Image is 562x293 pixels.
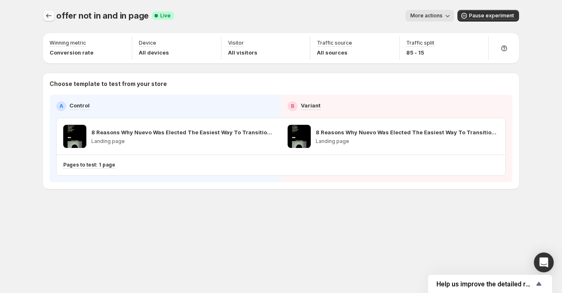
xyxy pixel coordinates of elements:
[301,101,321,110] p: Variant
[457,10,519,21] button: Pause experiment
[50,40,86,46] p: Winning metric
[63,162,115,168] p: Pages to test: 1 page
[436,280,534,288] span: Help us improve the detailed report for A/B campaigns
[406,48,434,57] p: 85 - 15
[406,40,434,46] p: Traffic split
[91,128,274,136] p: 8 Reasons Why Nuevo Was Elected The Easiest Way To Transition Away From [MEDICAL_DATA] In [DATE]
[139,48,169,57] p: All devices
[91,138,274,145] p: Landing page
[291,103,294,110] h2: B
[317,48,352,57] p: All sources
[469,12,514,19] span: Pause experiment
[228,48,257,57] p: All visitors
[50,80,512,88] p: Choose template to test from your store
[50,48,93,57] p: Conversion rate
[228,40,244,46] p: Visitor
[410,12,443,19] span: More actions
[436,279,544,289] button: Show survey - Help us improve the detailed report for A/B campaigns
[63,125,86,148] img: 8 Reasons Why Nuevo Was Elected The Easiest Way To Transition Away From Nicotine In 2025
[69,101,90,110] p: Control
[43,10,55,21] button: Experiments
[534,253,554,272] div: Open Intercom Messenger
[316,128,499,136] p: 8 Reasons Why Nuevo Was Elected The Easiest Way To Transition Away From [MEDICAL_DATA] In [DATE] ...
[288,125,311,148] img: 8 Reasons Why Nuevo Was Elected The Easiest Way To Transition Away From Nicotine In 2025 offer in...
[56,11,149,21] span: offer not in and in page
[60,103,63,110] h2: A
[160,12,171,19] span: Live
[139,40,156,46] p: Device
[405,10,454,21] button: More actions
[317,40,352,46] p: Traffic source
[316,138,499,145] p: Landing page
